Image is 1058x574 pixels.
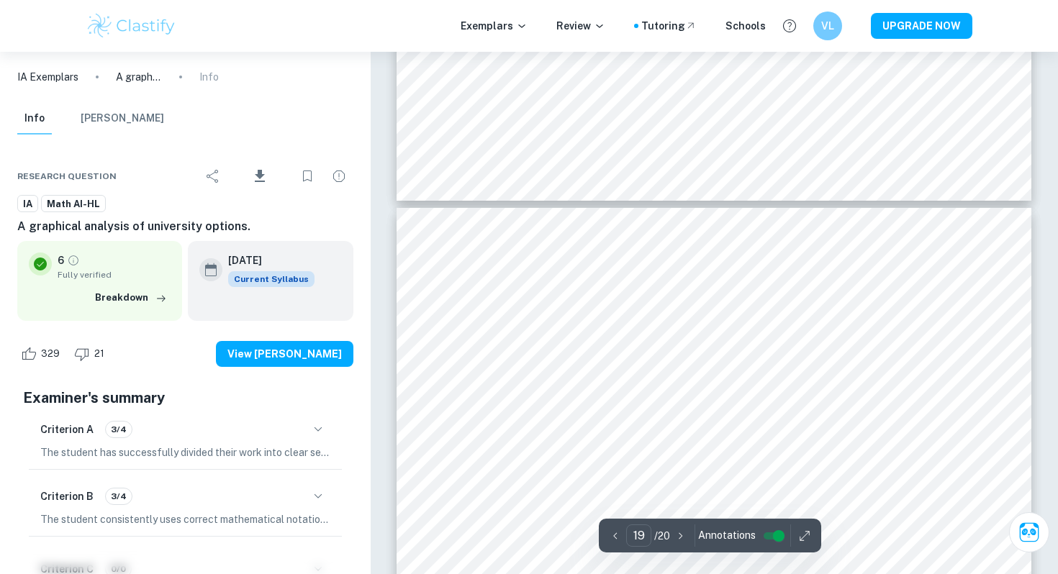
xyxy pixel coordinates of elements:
div: Report issue [325,162,353,191]
span: 3/4 [106,490,132,503]
h6: A graphical analysis of university options. [17,218,353,235]
h5: Examiner's summary [23,387,348,409]
p: Exemplars [461,18,528,34]
p: A graphical analysis of university options. [116,69,162,85]
span: Fully verified [58,268,171,281]
span: Research question [17,170,117,183]
p: 6 [58,252,64,268]
div: Share [199,162,227,191]
button: View [PERSON_NAME] [216,341,353,367]
button: UPGRADE NOW [871,13,972,39]
button: Breakdown [91,287,171,309]
h6: [DATE] [228,252,303,268]
p: Info [199,69,219,85]
a: Tutoring [641,18,697,34]
button: [PERSON_NAME] [81,103,164,135]
span: Current Syllabus [228,271,315,287]
span: Annotations [698,528,756,543]
p: Review [556,18,605,34]
span: 21 [86,347,112,361]
img: Clastify logo [86,12,177,40]
button: Help and Feedback [777,14,802,38]
span: 329 [33,347,68,361]
button: Ask Clai [1009,512,1049,552]
h6: VL [820,18,836,34]
button: Info [17,103,52,135]
div: Dislike [71,342,112,365]
button: VL [813,12,842,40]
span: 3/4 [106,423,132,436]
a: IA [17,195,38,213]
p: The student has successfully divided their work into clear sections with a well-defined introduct... [40,445,330,460]
a: Grade fully verified [67,254,80,267]
div: Download [230,158,290,195]
div: Bookmark [293,162,322,191]
h6: Criterion B [40,488,94,504]
a: IA Exemplars [17,69,78,85]
div: Like [17,342,68,365]
div: This exemplar is based on the current syllabus. Feel free to refer to it for inspiration/ideas wh... [228,271,315,287]
a: Math AI-HL [41,195,106,213]
h6: Criterion A [40,422,94,437]
span: Math AI-HL [42,197,105,211]
span: IA [18,197,37,211]
a: Schools [725,18,766,34]
p: The student consistently uses correct mathematical notation, symbols, and terminology. They also ... [40,511,330,527]
p: / 20 [654,528,670,544]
